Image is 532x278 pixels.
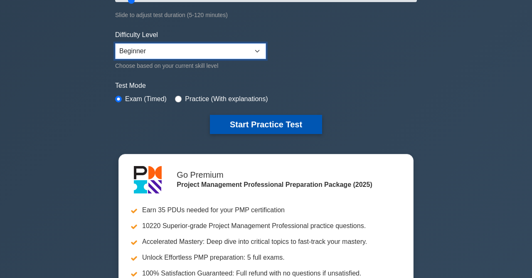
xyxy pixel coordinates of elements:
label: Test Mode [115,81,417,91]
button: Start Practice Test [210,115,322,134]
label: Difficulty Level [115,30,158,40]
div: Slide to adjust test duration (5-120 minutes) [115,10,417,20]
label: Practice (With explanations) [185,94,268,104]
div: Choose based on your current skill level [115,61,266,71]
label: Exam (Timed) [125,94,167,104]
